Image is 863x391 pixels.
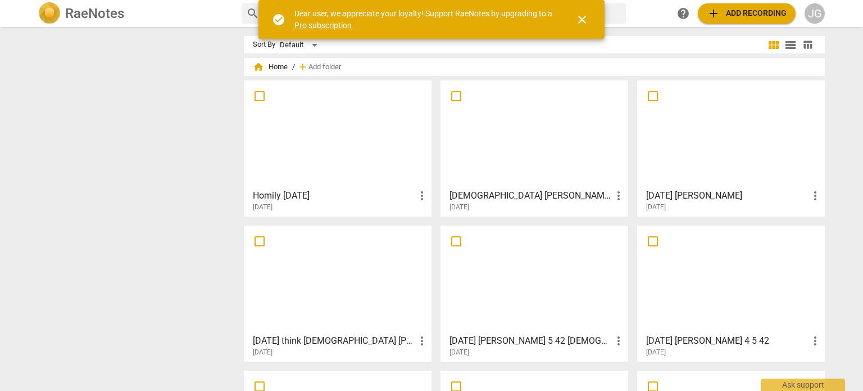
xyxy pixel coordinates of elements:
span: Add folder [308,63,341,71]
span: [DATE] [646,203,666,212]
img: Logo [38,2,61,25]
button: Close [569,6,596,33]
span: [DATE] [449,348,469,357]
span: more_vert [809,334,822,348]
span: [DATE] [646,348,666,357]
span: table_chart [802,39,813,50]
span: more_vert [612,189,625,203]
span: view_module [767,38,780,52]
button: List view [782,37,799,53]
div: Default [280,36,321,54]
span: help [676,7,690,20]
h3: January 31 2010 think gospel Luke [253,334,415,348]
h2: RaeNotes [65,6,124,21]
div: Dear user, we appreciate your loyalty! Support RaeNotes by upgrading to a [294,8,555,31]
span: Add recording [707,7,787,20]
span: view_list [784,38,797,52]
a: LogoRaeNotes [38,2,233,25]
span: home [253,61,264,73]
span: add [707,7,720,20]
span: close [575,13,589,26]
button: Upload [698,3,796,24]
a: Help [673,3,693,24]
span: add [297,61,308,73]
a: [DATE] [PERSON_NAME] 4 5 42[DATE] [641,230,821,357]
button: JG [805,3,825,24]
span: Home [253,61,288,73]
a: [DATE] [PERSON_NAME][DATE] [641,84,821,212]
h3: March 19 2017 John 5 42 Gospel [449,334,612,348]
span: [DATE] [449,203,469,212]
span: more_vert [612,334,625,348]
a: [DATE] think [DEMOGRAPHIC_DATA] [PERSON_NAME][DATE] [248,230,428,357]
span: more_vert [415,334,429,348]
h3: March 19 2017 Homily John 4 5 42 [646,334,809,348]
span: more_vert [809,189,822,203]
span: / [292,63,295,71]
div: Ask support [761,379,845,391]
a: Homily [DATE][DATE] [248,84,428,212]
span: [DATE] [253,348,272,357]
span: [DATE] [253,203,272,212]
span: check_circle [272,13,285,26]
button: Tile view [765,37,782,53]
button: Table view [799,37,816,53]
a: Pro subscription [294,21,352,30]
span: more_vert [415,189,429,203]
a: [DATE] [PERSON_NAME] 5 42 [DEMOGRAPHIC_DATA][DATE] [444,230,624,357]
h3: Homily Sept 18 2011 [253,189,415,203]
span: search [246,7,260,20]
h3: Gospel Matthew 20 1 thru 16 Sept 18 2011 [449,189,612,203]
a: [DEMOGRAPHIC_DATA] [PERSON_NAME] 20 [DATE] thru 16 [DATE][DATE] [444,84,624,212]
div: Sort By [253,41,275,49]
h3: Jan 31 2010 Luke Homily [646,189,809,203]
